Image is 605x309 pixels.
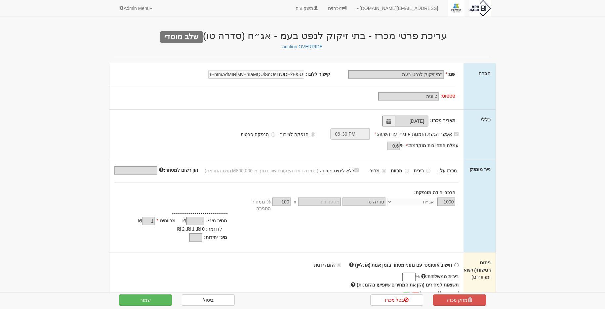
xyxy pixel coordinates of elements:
strong: חישוב אוטומטי עם נתוני מסחר בזמן אמת (אונליין) [355,262,452,268]
input: לימיט [440,291,459,300]
a: הוסף מספר שורות... [361,291,400,299]
div: ₪ [176,217,206,225]
label: אפשר הגשת הזמנות אונליין עד השעה: [375,131,459,137]
input: ללא לימיט פתיחה [354,168,359,172]
label: מחיר מינ׳: [206,217,227,224]
input: כמות [437,198,455,206]
strong: הרכב יחידה מונפקת: [414,190,455,195]
label: : [349,282,458,288]
a: - [412,292,419,299]
h2: עריכת פרטי מכרז - בתי זיקוק לנפט בעמ - אג״ח (סדרה טו) [114,30,491,41]
label: נייר מונפק [469,166,491,173]
strong: מרווח [391,168,402,173]
input: מרווח [405,169,409,173]
div: ₪ [126,217,157,225]
label: הנפקה לציבור [280,131,315,138]
a: + [403,292,410,299]
label: קישור ללוגו: [306,71,330,77]
span: % [416,273,420,280]
input: תשואה [421,291,439,300]
a: auction OVERRIDE [282,44,323,49]
strong: הזנה ידנית [314,262,335,268]
span: לדוגמה: 0 ₪, 1 ₪, 2 ₪ [177,226,222,232]
label: הנפקה פרטית [241,131,275,138]
input: הנפקה לציבור [311,132,315,137]
span: (במידה ויוזנו הצעות בשווי נמוך מ-₪800,000 תוצג התראה) [205,168,318,173]
label: ניתוח רגישות [468,259,491,280]
input: מספר נייר [298,198,341,206]
label: הון רשום למסחר: [159,167,198,173]
strong: מכרז על: [438,168,457,173]
input: הנפקה פרטית [271,132,275,137]
button: שמור [119,294,172,306]
label: שם: [446,71,455,77]
input: ריבית [426,169,430,173]
input: אפשר הגשת הזמנות אונליין עד השעה:* [454,132,459,136]
a: בטל מכרז [370,294,423,306]
input: שם הסדרה * [343,198,385,206]
label: ריבית ממשלתית: [421,273,459,280]
label: מרווחים: [157,217,176,224]
a: ביטול [182,294,235,306]
a: מחק מכרז [433,294,486,306]
span: שלב מוסדי [160,31,203,43]
label: תאריך מכרז: [430,117,455,124]
span: (תשואות ומרווחים) [459,267,491,280]
strong: מחיר [370,168,380,173]
input: אחוז [272,198,291,206]
span: % [400,142,404,149]
span: % ממחיר הסגירה [238,199,271,212]
label: סטטוס: [440,93,455,99]
label: מינ׳ יחידות: [204,234,227,241]
label: עמלת התחייבות מוקדמת: [406,142,459,149]
label: חברה [478,70,491,77]
input: הזנה ידנית [337,263,341,267]
strong: ריבית [414,168,424,173]
input: מחיר [382,169,386,173]
span: x [294,199,296,205]
label: כללי [481,116,491,123]
label: ללא לימיט פתיחה [320,167,365,174]
input: חישוב אוטומטי עם נתוני מסחר בזמן אמת (אונליין) [454,263,459,267]
span: תשואות למחירים (הזן את המחירים שיופיעו בהזמנות) [357,282,459,287]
